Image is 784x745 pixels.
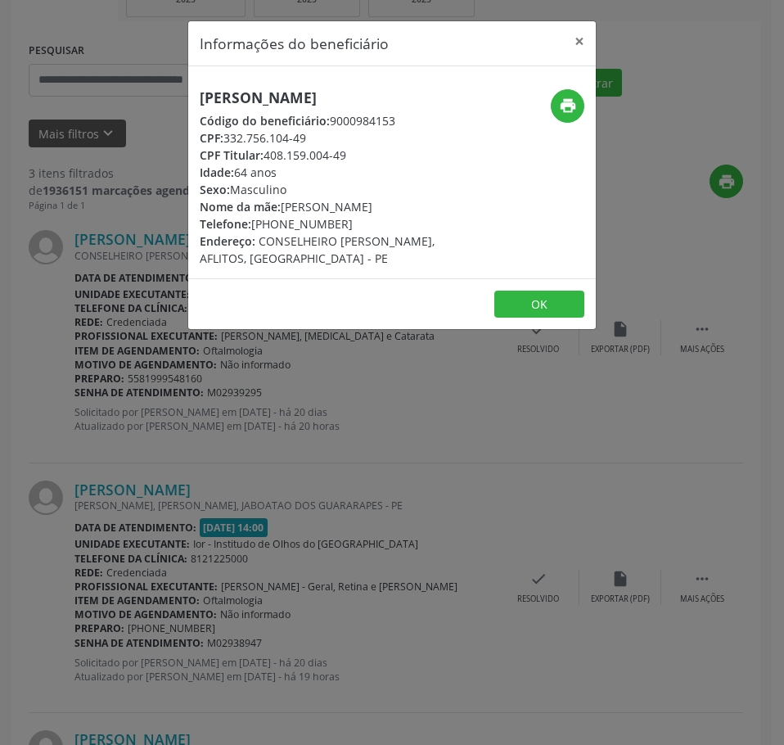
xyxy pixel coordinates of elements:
[200,112,448,129] div: 9000984153
[200,33,389,54] h5: Informações do beneficiário
[200,215,448,233] div: [PHONE_NUMBER]
[559,97,577,115] i: print
[200,233,435,266] span: CONSELHEIRO [PERSON_NAME], AFLITOS, [GEOGRAPHIC_DATA] - PE
[200,181,448,198] div: Masculino
[200,199,281,214] span: Nome da mãe:
[200,113,330,129] span: Código do beneficiário:
[200,198,448,215] div: [PERSON_NAME]
[200,129,448,147] div: 332.756.104-49
[551,89,584,123] button: print
[200,165,234,180] span: Idade:
[200,130,223,146] span: CPF:
[494,291,584,318] button: OK
[563,21,596,61] button: Close
[200,147,264,163] span: CPF Titular:
[200,89,448,106] h5: [PERSON_NAME]
[200,147,448,164] div: 408.159.004-49
[200,164,448,181] div: 64 anos
[200,182,230,197] span: Sexo:
[200,233,255,249] span: Endereço:
[200,216,251,232] span: Telefone:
